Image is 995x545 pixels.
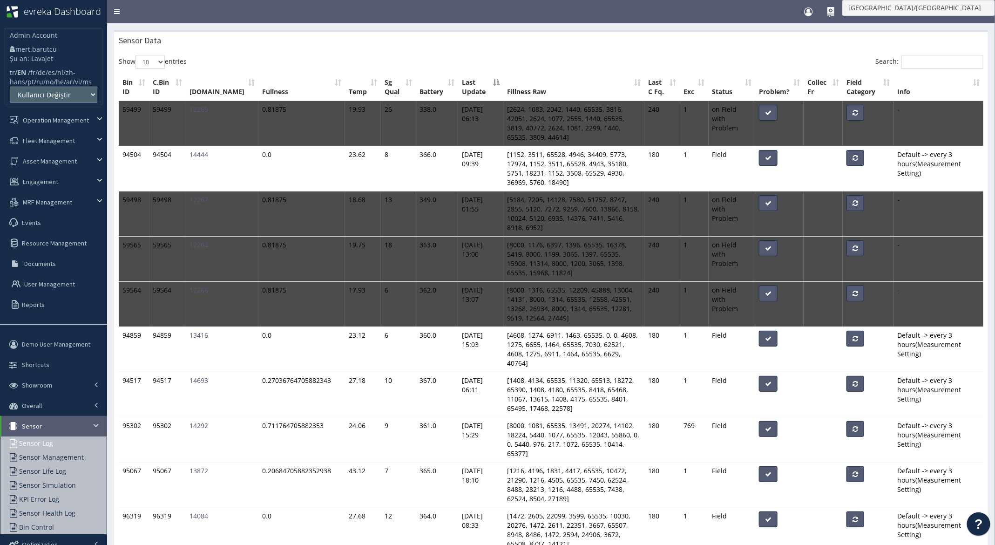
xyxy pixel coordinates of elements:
span: Documents [24,259,56,268]
td: 361.0 [416,417,459,463]
td: 7 [381,463,416,508]
td: [DATE] 06:11 [458,372,503,417]
a: ar [66,77,73,86]
th: Last Update: activate to sort column descending [458,74,503,101]
a: nl [57,68,63,77]
td: [1152, 3511, 65528, 4946, 34409, 5773, 17974, 1152, 3511, 65528, 4943, 35180, 5751, 18231, 1152, ... [503,146,644,191]
a: Bin Control [3,520,93,534]
td: 59498 [119,191,149,237]
td: 19.93 [345,101,381,146]
td: 0.81875 [258,101,345,146]
a: no [46,77,54,86]
td: 0.81875 [258,237,345,282]
th: Field Category: activate to sort column ascending [843,74,893,101]
td: on Field with Problem [709,282,756,327]
td: [DATE] 15:29 [458,417,503,463]
li: / / / / / / / / / / / / / [10,68,97,87]
a: he [56,77,64,86]
td: Field [709,463,756,508]
td: [8000, 1316, 65535, 12209, 45888, 13004, 14131, 8000, 1314, 65535, 12558, 42551, 13268, 26934, 80... [503,282,644,327]
td: 0.81875 [258,191,345,237]
th: Battery: activate to sort column ascending [416,74,459,101]
a: 14444 [190,150,208,159]
td: 180 [644,417,680,463]
td: 19.75 [345,237,381,282]
td: 94517 [119,372,149,417]
a: ru [36,77,43,86]
td: 59499 [119,101,149,146]
td: 1 [680,327,709,372]
iframe: JSD widget [962,508,995,545]
td: [5184, 7205, 14128, 7580, 51757, 8747, 2855, 5120, 7272, 9259, 7600, 13866, 8158, 10024, 5120, 69... [503,191,644,237]
td: 17.93 [345,282,381,327]
td: 363.0 [416,237,459,282]
td: 59564 [149,282,186,327]
th: Fullness: activate to sort column ascending [258,74,345,101]
span: Asset Management [23,157,77,165]
th: C.Bin ID: activate to sort column ascending [149,74,186,101]
a: Documents [2,253,107,274]
td: 0.0 [258,327,345,372]
th: Bin ID: activate to sort column ascending [119,74,149,101]
td: 18.68 [345,191,381,237]
span: Reports [22,300,45,309]
span: Fleet Management [23,136,75,145]
td: 95067 [119,463,149,508]
span: Shortcuts [22,361,49,369]
td: 1 [680,237,709,282]
td: Field [709,417,756,463]
th: Problem?: activate to sort column ascending [755,74,804,101]
td: 1 [680,191,709,237]
td: 365.0 [416,463,459,508]
td: [DATE] 18:10 [458,463,503,508]
td: [DATE] 01:55 [458,191,503,237]
b: EN [17,68,26,77]
td: 180 [644,372,680,417]
div: How Do I Use It? [827,7,835,15]
input: Search: [901,55,983,69]
span: Events [22,218,41,227]
a: es [48,68,55,77]
td: 240 [644,101,680,146]
td: 6 [381,282,416,327]
a: 12266 [190,286,208,294]
td: 8 [381,146,416,191]
td: 94517 [149,372,186,417]
a: zh-hans [10,68,75,86]
td: 95067 [149,463,186,508]
td: 0.711764705882353 [258,417,345,463]
th: Collec Fr: activate to sort column ascending [804,74,843,101]
td: 1 [680,372,709,417]
th: Temp: activate to sort column ascending [345,74,381,101]
a: 14084 [190,511,208,520]
label: Search: [875,55,983,69]
td: 0.20684705882352938 [258,463,345,508]
a: 13416 [190,331,208,340]
td: 1 [680,101,709,146]
a: ms [82,77,92,86]
a: de [38,68,46,77]
td: 94859 [149,327,186,372]
a: Sensor Log [3,436,93,450]
td: 338.0 [416,101,459,146]
td: 6 [381,327,416,372]
td: [DATE] 06:13 [458,101,503,146]
td: 95302 [149,417,186,463]
a: KPI Error Log [3,492,93,506]
td: 94504 [149,146,186,191]
td: 59498 [149,191,186,237]
td: 13 [381,191,416,237]
td: 26 [381,101,416,146]
td: 1 [680,146,709,191]
a: Sensor Life Log [3,464,93,478]
span: evreka Dashboard [24,5,101,18]
td: Default -> every 3 hours(Measurement Setting) [894,463,983,508]
span: Demo User Management [22,340,90,348]
th: Info: activate to sort column ascending [894,74,983,101]
a: vi [75,77,80,86]
td: 366.0 [416,146,459,191]
span: Engagement [23,177,58,186]
td: 27.18 [345,372,381,417]
td: [8000, 1176, 6397, 1396, 65535, 16378, 5419, 8000, 1199, 3065, 1397, 65535, 15908, 11314, 8000, 1... [503,237,644,282]
h3: Sensor Data [119,36,161,45]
